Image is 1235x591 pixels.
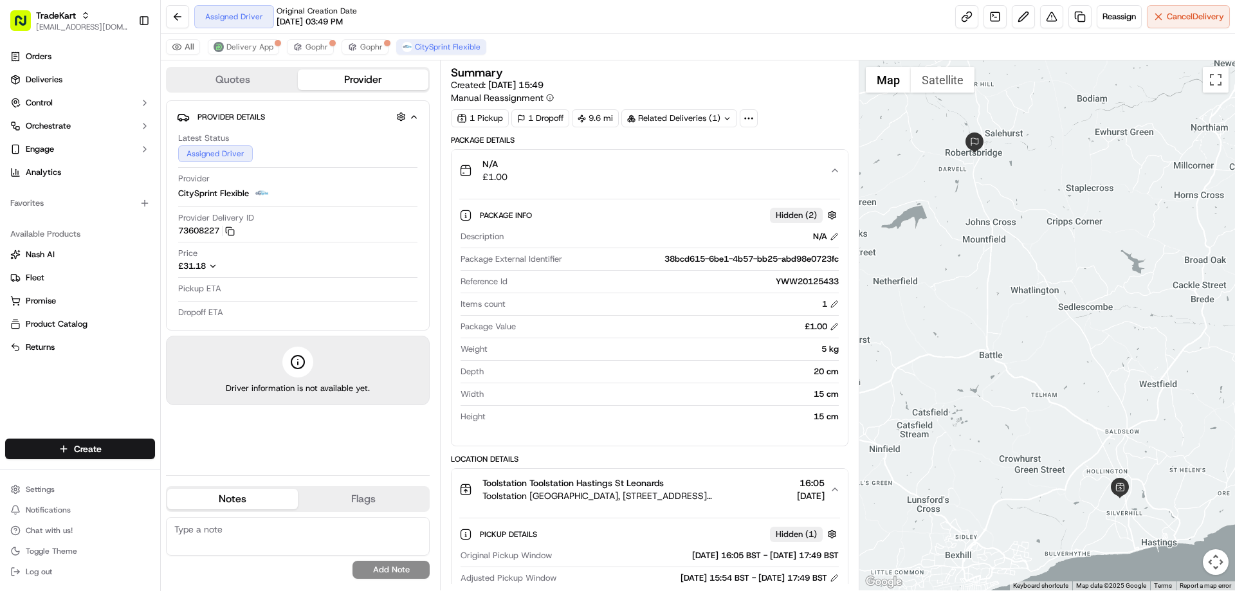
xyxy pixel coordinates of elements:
button: [EMAIL_ADDRESS][DOMAIN_NAME] [36,22,128,32]
button: Keyboard shortcuts [1013,581,1068,590]
img: gophr-logo.jpg [293,42,303,52]
button: Hidden (2) [770,207,840,223]
div: Related Deliveries (1) [621,109,737,127]
span: Gophr [360,42,383,52]
button: Gophr [287,39,334,55]
button: N/A£1.00 [452,150,847,191]
button: 73608227 [178,225,235,237]
button: Fleet [5,268,155,288]
button: Reassign [1097,5,1142,28]
span: Hidden ( 1 ) [776,529,817,540]
button: £31.18 [178,260,291,272]
button: Engage [5,139,155,159]
div: Location Details [451,454,848,464]
a: Fleet [10,272,150,284]
span: Dropoff ETA [178,307,223,318]
span: Depth [461,366,484,377]
button: Returns [5,337,155,358]
span: Create [74,442,102,455]
button: All [166,39,200,55]
img: gophr-logo.jpg [347,42,358,52]
span: N/A [482,158,508,170]
span: Provider [178,173,210,185]
span: Returns [26,341,55,353]
span: Promise [26,295,56,307]
span: Package Info [480,210,535,221]
span: Driver information is not available yet. [226,383,370,394]
div: £1.00 [805,321,839,332]
div: 15 cm [491,411,838,423]
span: Height [461,411,486,423]
div: 5 kg [493,343,838,355]
span: Analytics [26,167,61,178]
div: Available Products [5,224,155,244]
span: CitySprint Flexible [415,42,480,52]
span: [DATE] 15:49 [488,79,544,91]
span: Delivery App [226,42,273,52]
button: TradeKart [36,9,76,22]
span: 16:05 [797,477,825,489]
span: £1.00 [482,170,508,183]
span: Toolstation Toolstation Hastings St Leonards [482,477,664,489]
span: Engage [26,143,54,155]
h3: Summary [451,67,503,78]
span: Deliveries [26,74,62,86]
span: Cancel Delivery [1167,11,1224,23]
span: Orders [26,51,51,62]
button: Create [5,439,155,459]
div: [DATE] 16:05 BST - [DATE] 17:49 BST [557,550,838,561]
span: Provider Details [197,112,265,122]
span: Settings [26,484,55,495]
a: Nash AI [10,249,150,260]
button: Notifications [5,501,155,519]
div: 1 Dropoff [511,109,569,127]
button: Show satellite imagery [911,67,974,93]
div: YWW20125433 [513,276,838,287]
button: Log out [5,563,155,581]
a: Open this area in Google Maps (opens a new window) [863,574,905,590]
span: Width [461,388,484,400]
button: Toggle Theme [5,542,155,560]
span: Provider Delivery ID [178,212,254,224]
div: 9.6 mi [572,109,619,127]
button: Hidden (1) [770,526,840,542]
span: Chat with us! [26,525,73,536]
span: Latest Status [178,132,229,144]
span: Nash AI [26,249,55,260]
button: Notes [167,489,298,509]
button: Show street map [866,67,911,93]
div: 1 Pickup [451,109,509,127]
img: deliveryapp_logo.png [214,42,224,52]
span: Adjusted Pickup Window [461,572,556,584]
a: Report a map error [1180,582,1231,589]
span: £31.18 [178,260,206,271]
button: Quotes [167,69,298,90]
button: Provider [298,69,428,90]
span: Pickup Details [480,529,540,540]
div: 38bcd615-6be1-4b57-bb25-abd98e0723fc [567,253,838,265]
span: Fleet [26,272,44,284]
button: CitySprint Flexible [396,39,486,55]
span: Reference Id [461,276,508,287]
span: Price [178,248,197,259]
span: Notifications [26,505,71,515]
span: Product Catalog [26,318,87,330]
div: N/A [813,231,839,242]
span: Package External Identifier [461,253,562,265]
button: Orchestrate [5,116,155,136]
a: Analytics [5,162,155,183]
button: TradeKart[EMAIL_ADDRESS][DOMAIN_NAME] [5,5,133,36]
a: Returns [10,341,150,353]
span: [DATE] 03:49 PM [277,16,343,28]
span: Weight [461,343,488,355]
button: Promise [5,291,155,311]
span: Description [461,231,504,242]
a: Deliveries [5,69,155,90]
span: Toggle Theme [26,546,77,556]
div: [DATE] 15:54 BST - [DATE] 17:49 BST [681,572,839,584]
span: Items count [461,298,506,310]
span: Log out [26,567,52,577]
span: CitySprint Flexible [178,188,249,199]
